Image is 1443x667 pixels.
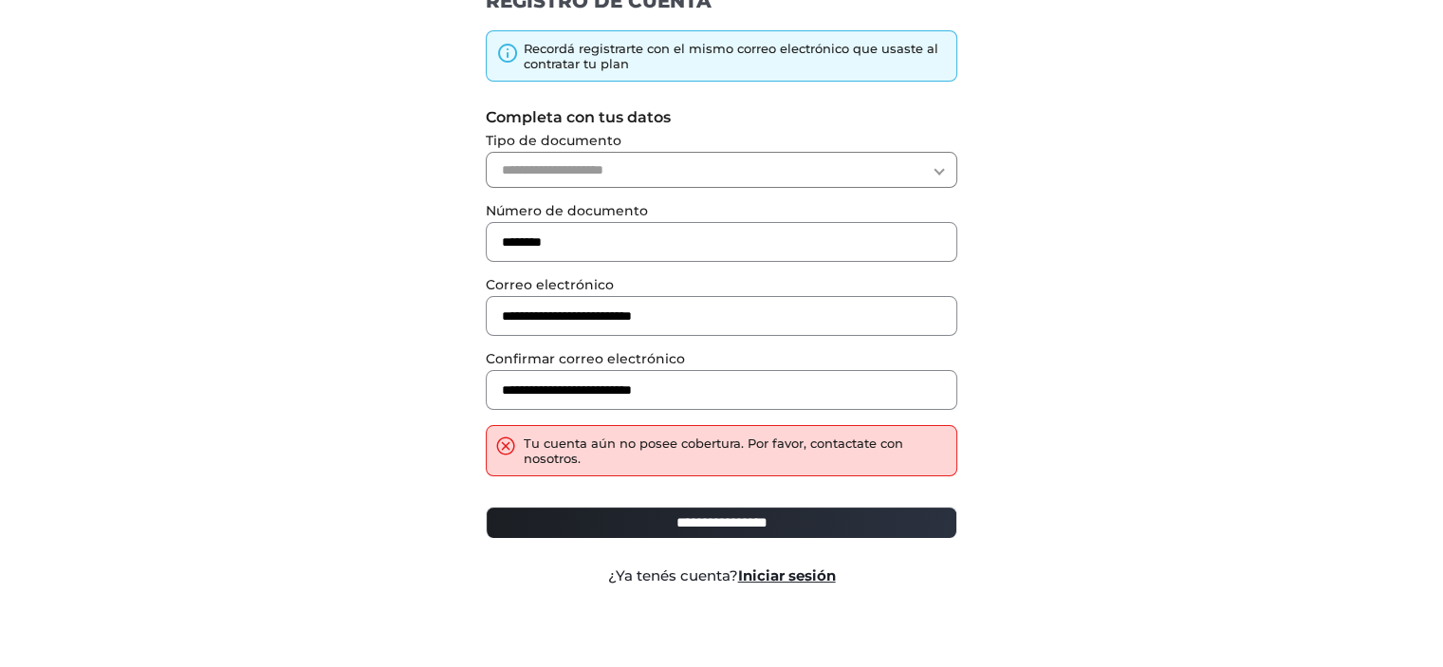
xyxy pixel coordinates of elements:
a: Iniciar sesión [738,566,836,584]
div: ¿Ya tenés cuenta? [472,568,971,584]
label: Confirmar correo electrónico [486,351,957,366]
label: Número de documento [486,203,957,218]
div: Recordá registrarte con el mismo correo electrónico que usaste al contratar tu plan [524,41,947,71]
label: Correo electrónico [486,277,957,292]
label: Completa con tus datos [486,110,957,125]
label: Tipo de documento [486,133,957,148]
div: Tu cuenta aún no posee cobertura. Por favor, contactate con nosotros. [524,435,947,466]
